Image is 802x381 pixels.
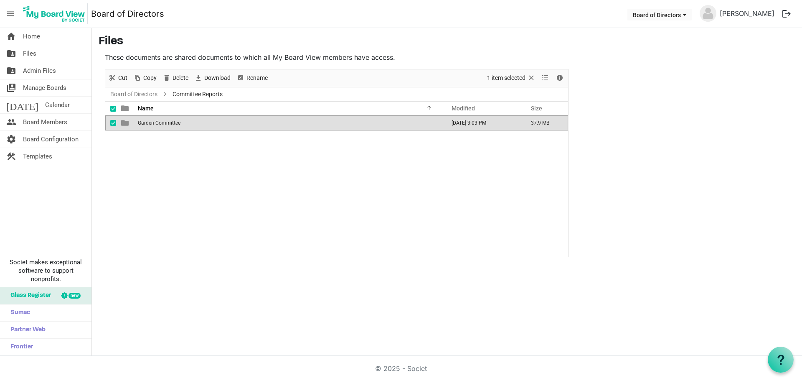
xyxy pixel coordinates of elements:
[132,73,158,83] button: Copy
[6,148,16,165] span: construction
[484,69,538,87] div: Clear selection
[23,148,52,165] span: Templates
[20,3,88,24] img: My Board View Logo
[135,115,443,130] td: Garden Committee is template cell column header Name
[716,5,778,22] a: [PERSON_NAME]
[107,73,129,83] button: Cut
[6,304,30,321] span: Sumac
[246,73,269,83] span: Rename
[778,5,795,23] button: logout
[105,52,569,62] p: These documents are shared documents to which all My Board View members have access.
[171,89,224,100] span: Committee Reports
[6,45,16,62] span: folder_shared
[193,73,232,83] button: Download
[105,115,116,130] td: checkbox
[160,69,191,87] div: Delete
[6,287,51,304] span: Glass Register
[531,105,542,112] span: Size
[117,73,128,83] span: Cut
[191,69,233,87] div: Download
[627,9,692,20] button: Board of Directors dropdownbutton
[99,35,795,49] h3: Files
[553,69,567,87] div: Details
[6,28,16,45] span: home
[69,293,81,299] div: new
[109,89,159,100] a: Board of Directors
[23,62,56,79] span: Admin Files
[375,364,427,373] a: © 2025 - Societ
[203,73,231,83] span: Download
[23,131,79,148] span: Board Configuration
[700,5,716,22] img: no-profile-picture.svg
[6,114,16,130] span: people
[486,73,526,83] span: 1 item selected
[20,3,91,24] a: My Board View Logo
[6,62,16,79] span: folder_shared
[4,258,88,283] span: Societ makes exceptional software to support nonprofits.
[23,79,66,96] span: Manage Boards
[91,5,164,22] a: Board of Directors
[554,73,566,83] button: Details
[138,105,154,112] span: Name
[538,69,553,87] div: View
[486,73,537,83] button: Selection
[23,114,67,130] span: Board Members
[23,28,40,45] span: Home
[235,73,269,83] button: Rename
[116,115,135,130] td: is template cell column header type
[138,120,180,126] span: Garden Committee
[443,115,522,130] td: March 11, 2025 3:03 PM column header Modified
[105,69,130,87] div: Cut
[142,73,157,83] span: Copy
[130,69,160,87] div: Copy
[540,73,550,83] button: View dropdownbutton
[452,105,475,112] span: Modified
[161,73,190,83] button: Delete
[6,131,16,148] span: settings
[23,45,36,62] span: Files
[172,73,189,83] span: Delete
[6,97,38,113] span: [DATE]
[6,322,46,338] span: Partner Web
[6,339,33,355] span: Frontier
[45,97,70,113] span: Calendar
[6,79,16,96] span: switch_account
[3,6,18,22] span: menu
[522,115,568,130] td: 37.9 MB is template cell column header Size
[233,69,271,87] div: Rename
